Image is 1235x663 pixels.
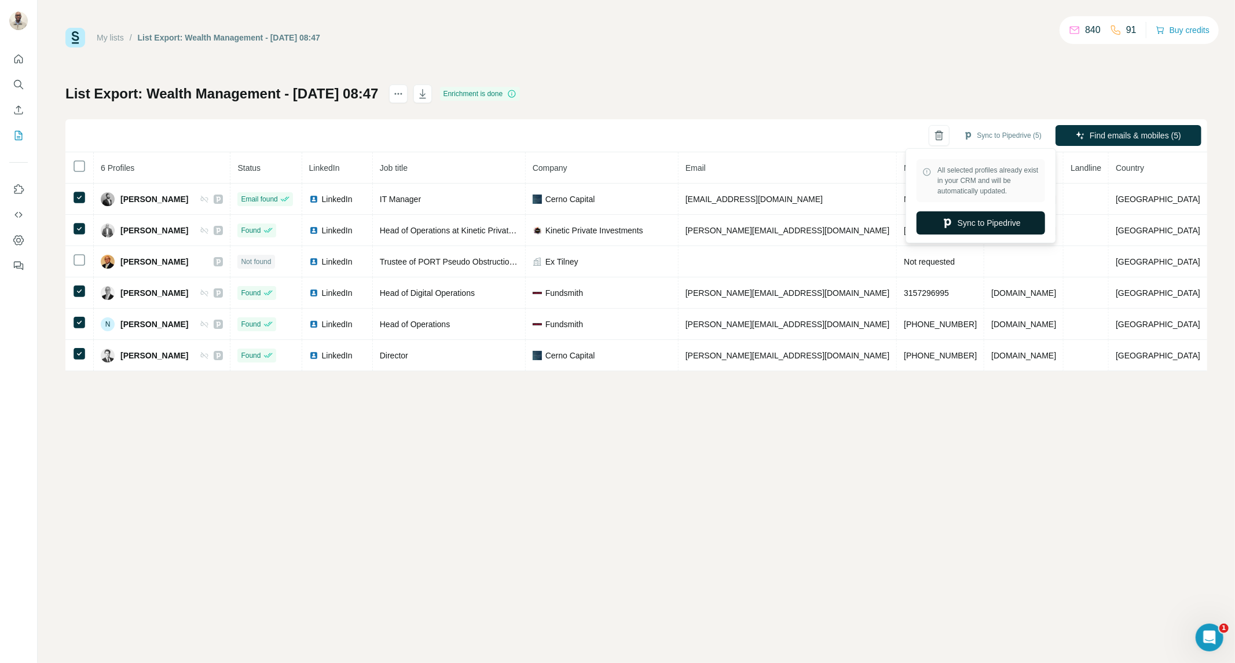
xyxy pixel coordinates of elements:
[138,32,320,43] div: List Export: Wealth Management - [DATE] 08:47
[101,317,115,331] div: N
[65,85,379,103] h1: List Export: Wealth Management - [DATE] 08:47
[241,288,261,298] span: Found
[241,225,261,236] span: Found
[1071,163,1101,173] span: Landline
[241,257,271,267] span: Not found
[904,288,949,298] span: 3157296995
[120,256,188,268] span: [PERSON_NAME]
[9,204,28,225] button: Use Surfe API
[545,318,583,330] span: Fundsmith
[1126,23,1137,37] p: 91
[545,225,643,236] span: Kinetic Private Investments
[1085,23,1101,37] p: 840
[1116,288,1200,298] span: [GEOGRAPHIC_DATA]
[101,286,115,300] img: Avatar
[1116,195,1200,204] span: [GEOGRAPHIC_DATA]
[904,320,977,329] span: [PHONE_NUMBER]
[533,195,542,204] img: company-logo
[9,255,28,276] button: Feedback
[120,287,188,299] span: [PERSON_NAME]
[1090,130,1181,141] span: Find emails & mobiles (5)
[1116,163,1144,173] span: Country
[309,351,318,360] img: LinkedIn logo
[991,351,1056,360] span: [DOMAIN_NAME]
[309,195,318,204] img: LinkedIn logo
[101,224,115,237] img: Avatar
[309,320,318,329] img: LinkedIn logo
[1156,22,1210,38] button: Buy credits
[380,351,408,360] span: Director
[686,163,706,173] span: Email
[533,288,542,298] img: company-logo
[545,256,578,268] span: Ex Tilney
[1116,320,1200,329] span: [GEOGRAPHIC_DATA]
[686,351,889,360] span: [PERSON_NAME][EMAIL_ADDRESS][DOMAIN_NAME]
[322,287,353,299] span: LinkedIn
[322,225,353,236] span: LinkedIn
[955,127,1050,144] button: Sync to Pipedrive (5)
[545,193,595,205] span: Cerno Capital
[380,320,450,329] span: Head of Operations
[686,288,889,298] span: [PERSON_NAME][EMAIL_ADDRESS][DOMAIN_NAME]
[120,350,188,361] span: [PERSON_NAME]
[686,226,889,235] span: [PERSON_NAME][EMAIL_ADDRESS][DOMAIN_NAME]
[241,319,261,329] span: Found
[9,230,28,251] button: Dashboard
[309,288,318,298] img: LinkedIn logo
[380,195,421,204] span: IT Manager
[533,320,542,329] img: company-logo
[9,179,28,200] button: Use Surfe on LinkedIn
[65,28,85,47] img: Surfe Logo
[380,288,475,298] span: Head of Digital Operations
[322,318,353,330] span: LinkedIn
[241,350,261,361] span: Found
[101,255,115,269] img: Avatar
[380,226,559,235] span: Head of Operations at Kinetic Private Investments
[9,49,28,69] button: Quick start
[904,257,955,266] span: Not requested
[9,74,28,95] button: Search
[101,349,115,362] img: Avatar
[904,195,955,204] span: Not requested
[101,192,115,206] img: Avatar
[120,225,188,236] span: [PERSON_NAME]
[1116,257,1200,266] span: [GEOGRAPHIC_DATA]
[1056,125,1201,146] button: Find emails & mobiles (5)
[130,32,132,43] li: /
[1196,624,1223,651] iframe: Intercom live chat
[991,320,1056,329] span: [DOMAIN_NAME]
[241,194,277,204] span: Email found
[120,193,188,205] span: [PERSON_NAME]
[9,125,28,146] button: My lists
[545,287,583,299] span: Fundsmith
[686,195,823,204] span: [EMAIL_ADDRESS][DOMAIN_NAME]
[101,163,134,173] span: 6 Profiles
[533,351,542,360] img: company-logo
[237,163,261,173] span: Status
[1116,351,1200,360] span: [GEOGRAPHIC_DATA]
[904,226,977,235] span: [PHONE_NUMBER]
[991,288,1056,298] span: [DOMAIN_NAME]
[97,33,124,42] a: My lists
[322,350,353,361] span: LinkedIn
[1219,624,1229,633] span: 1
[904,163,928,173] span: Mobile
[380,257,571,266] span: Trustee of PORT Pseudo Obstruction Research Trust
[9,12,28,30] img: Avatar
[686,320,889,329] span: [PERSON_NAME][EMAIL_ADDRESS][DOMAIN_NAME]
[917,211,1045,235] button: Sync to Pipedrive
[904,351,977,360] span: [PHONE_NUMBER]
[937,165,1039,196] span: All selected profiles already exist in your CRM and will be automatically updated.
[322,193,353,205] span: LinkedIn
[440,87,521,101] div: Enrichment is done
[545,350,595,361] span: Cerno Capital
[309,226,318,235] img: LinkedIn logo
[322,256,353,268] span: LinkedIn
[9,100,28,120] button: Enrich CSV
[309,163,340,173] span: LinkedIn
[533,226,542,235] img: company-logo
[533,163,567,173] span: Company
[1116,226,1200,235] span: [GEOGRAPHIC_DATA]
[309,257,318,266] img: LinkedIn logo
[389,85,408,103] button: actions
